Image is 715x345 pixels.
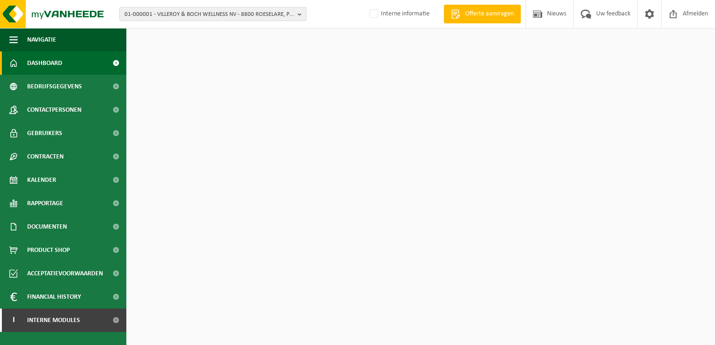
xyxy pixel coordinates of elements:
[27,192,63,215] span: Rapportage
[27,168,56,192] span: Kalender
[463,9,516,19] span: Offerte aanvragen
[27,122,62,145] span: Gebruikers
[27,215,67,238] span: Documenten
[27,98,81,122] span: Contactpersonen
[368,7,430,21] label: Interne informatie
[124,7,294,22] span: 01-000001 - VILLEROY & BOCH WELLNESS NV - 8800 ROESELARE, POPULIERSTRAAT 1
[27,262,103,285] span: Acceptatievoorwaarden
[119,7,306,21] button: 01-000001 - VILLEROY & BOCH WELLNESS NV - 8800 ROESELARE, POPULIERSTRAAT 1
[27,28,56,51] span: Navigatie
[9,309,18,332] span: I
[27,51,62,75] span: Dashboard
[27,285,81,309] span: Financial History
[27,238,70,262] span: Product Shop
[27,75,82,98] span: Bedrijfsgegevens
[27,145,64,168] span: Contracten
[27,309,80,332] span: Interne modules
[444,5,521,23] a: Offerte aanvragen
